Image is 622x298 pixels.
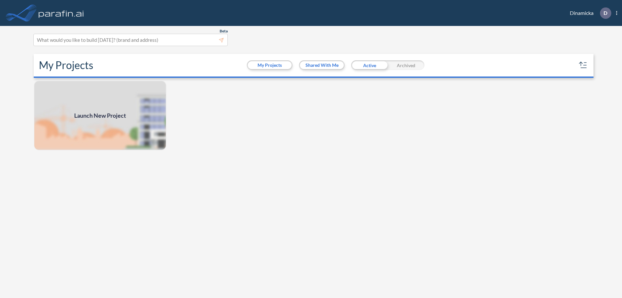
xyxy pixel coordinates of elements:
[34,80,167,150] a: Launch New Project
[560,7,617,19] div: Dinamicka
[351,60,388,70] div: Active
[248,61,292,69] button: My Projects
[34,80,167,150] img: add
[39,59,93,71] h2: My Projects
[388,60,424,70] div: Archived
[37,6,85,19] img: logo
[74,111,126,120] span: Launch New Project
[220,29,228,34] span: Beta
[300,61,344,69] button: Shared With Me
[604,10,607,16] p: D
[578,60,588,70] button: sort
